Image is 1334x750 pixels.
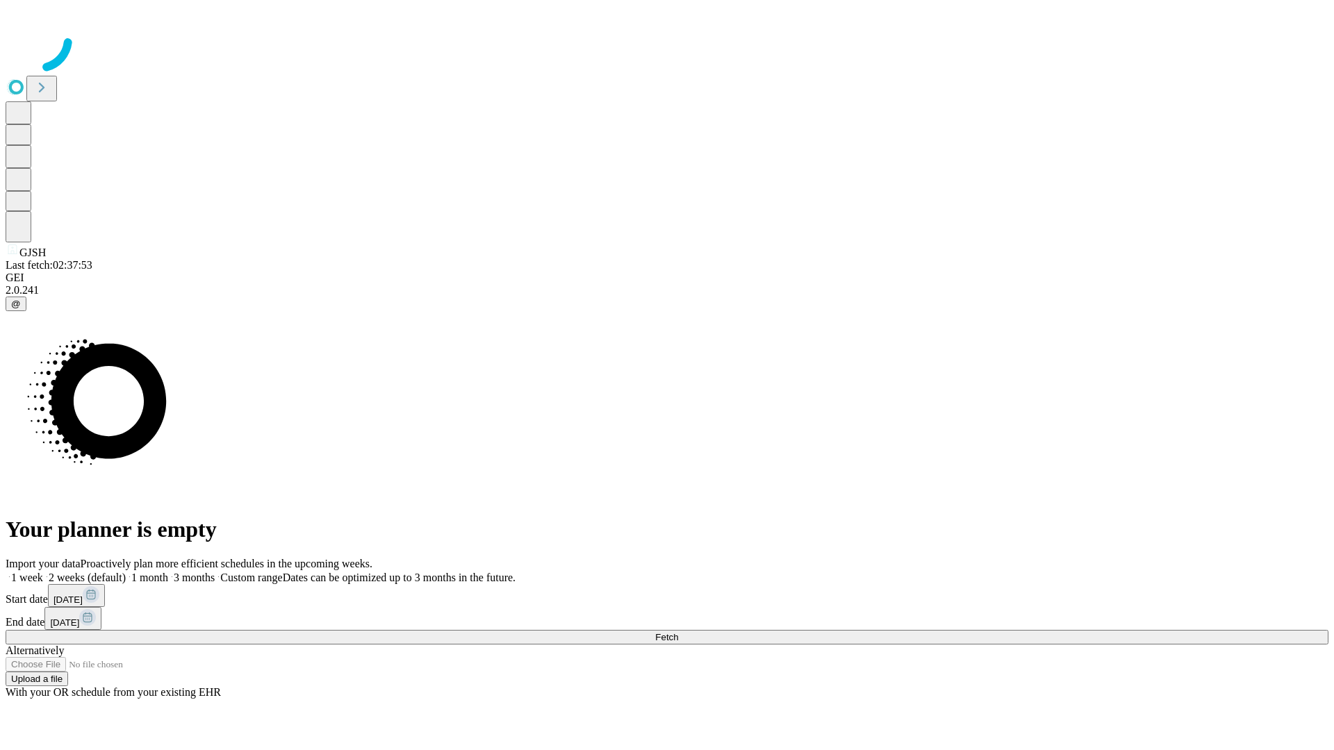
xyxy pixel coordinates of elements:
[19,247,46,258] span: GJSH
[6,672,68,686] button: Upload a file
[11,572,43,583] span: 1 week
[6,630,1328,644] button: Fetch
[44,607,101,630] button: [DATE]
[6,517,1328,542] h1: Your planner is empty
[53,594,83,605] span: [DATE]
[6,284,1328,297] div: 2.0.241
[50,617,79,628] span: [DATE]
[6,558,81,569] span: Import your data
[655,632,678,642] span: Fetch
[49,572,126,583] span: 2 weeks (default)
[6,297,26,311] button: @
[6,686,221,698] span: With your OR schedule from your existing EHR
[220,572,282,583] span: Custom range
[6,272,1328,284] div: GEI
[48,584,105,607] button: [DATE]
[81,558,372,569] span: Proactively plan more efficient schedules in the upcoming weeks.
[174,572,215,583] span: 3 months
[283,572,516,583] span: Dates can be optimized up to 3 months in the future.
[6,259,92,271] span: Last fetch: 02:37:53
[11,299,21,309] span: @
[6,607,1328,630] div: End date
[6,644,64,656] span: Alternatively
[6,584,1328,607] div: Start date
[131,572,168,583] span: 1 month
